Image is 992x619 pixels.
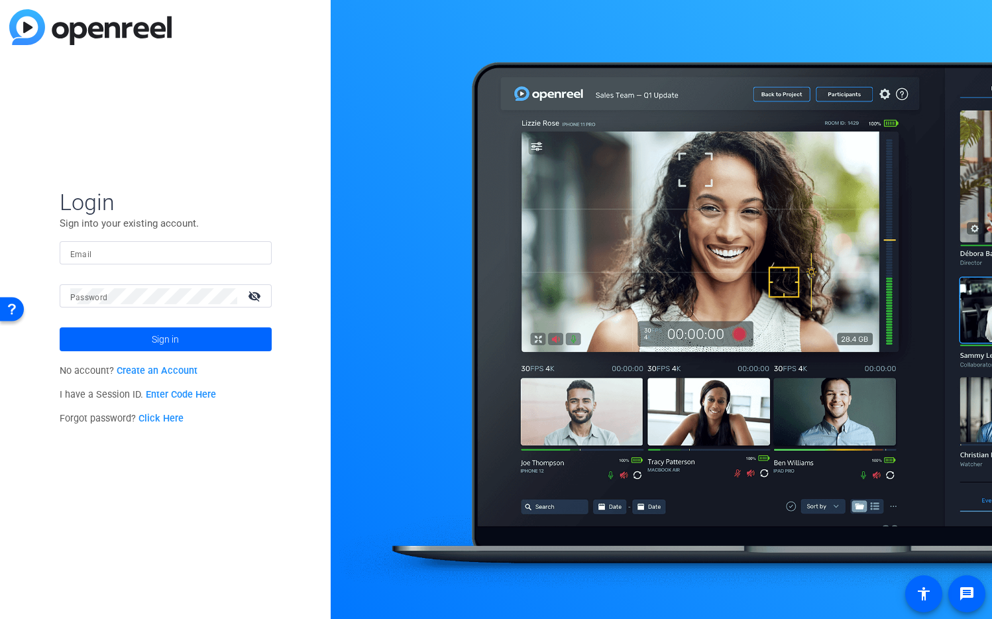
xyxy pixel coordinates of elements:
p: Sign into your existing account. [60,216,272,231]
span: Login [60,188,272,216]
mat-icon: visibility_off [240,286,272,306]
span: Sign in [152,323,179,356]
img: blue-gradient.svg [9,9,172,45]
span: Forgot password? [60,413,184,424]
input: Enter Email Address [70,245,261,261]
a: Click Here [138,413,184,424]
a: Create an Account [117,365,197,376]
button: Sign in [60,327,272,351]
mat-label: Password [70,293,108,302]
mat-icon: message [959,586,975,602]
span: No account? [60,365,198,376]
span: I have a Session ID. [60,389,217,400]
a: Enter Code Here [146,389,216,400]
mat-label: Email [70,250,92,259]
mat-icon: accessibility [916,586,932,602]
